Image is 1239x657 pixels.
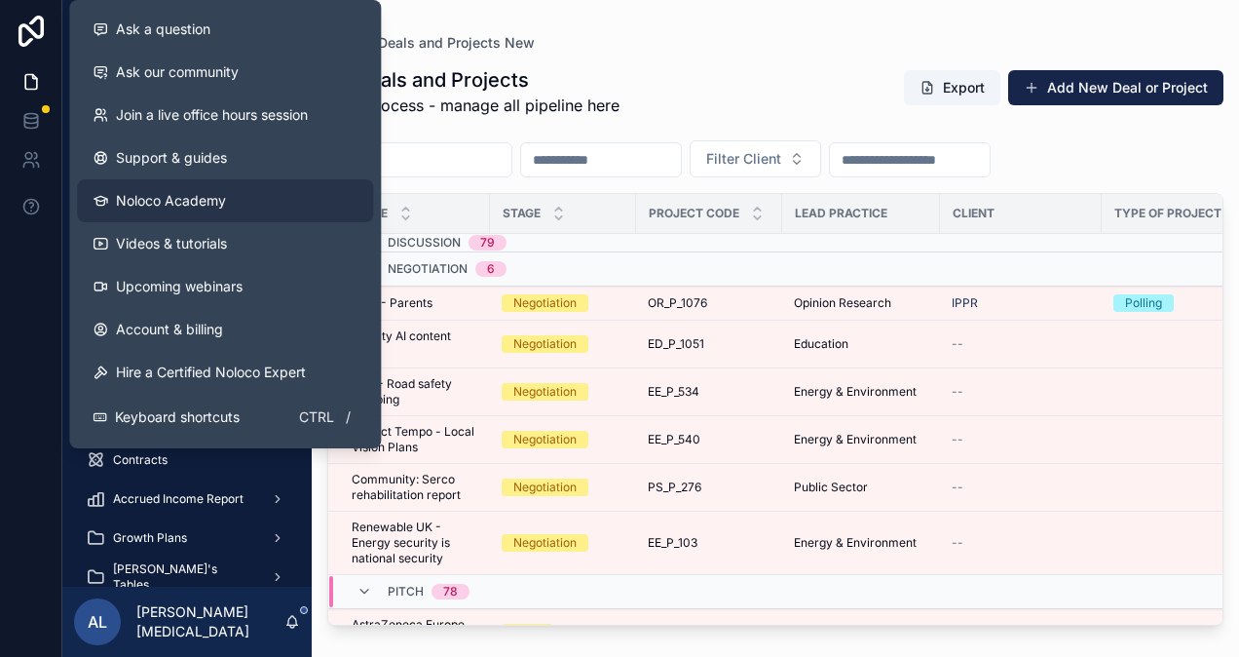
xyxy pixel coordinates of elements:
span: Account & billing [116,320,223,339]
a: Growth Plans [74,521,300,556]
a: AstraZeneca Europe impact study [352,617,478,648]
a: Negotiation [502,383,624,401]
span: Opinion Research [794,295,891,311]
span: EE_P_103 [648,535,697,551]
a: -- [952,535,1090,551]
span: Client [953,206,995,221]
a: IPPR [952,295,978,311]
a: Negotiation [502,335,624,353]
button: Select Button [690,140,821,177]
a: IPPR [952,295,1090,311]
a: Public Sector [794,480,928,495]
div: Negotiation [513,335,577,353]
span: Accrued Income Report [113,491,244,507]
a: Pitch [502,624,624,641]
span: Ask a question [116,19,210,39]
span: Lead Practice [795,206,887,221]
span: / [340,409,356,425]
a: Negotiation [502,294,624,312]
a: Videos & tutorials [77,222,373,265]
button: Keyboard shortcutsCtrl/ [77,394,373,441]
span: Support & guides [116,148,227,168]
div: 6 [487,261,495,277]
a: -- [952,384,1090,400]
span: IPPR - Parents [352,295,432,311]
span: -- [952,384,963,400]
a: Account & billing [77,308,373,351]
a: Noloco Academy [77,179,373,222]
span: Public Sector [794,480,868,495]
span: Discussion [388,235,461,251]
a: Contracts [74,443,300,478]
a: EE_P_540 [648,432,770,447]
div: Negotiation [513,534,577,552]
span: Join a live office hours session [116,105,308,125]
a: Education [794,336,928,352]
span: Energy & Environment [794,535,917,551]
a: Energy & Environment [794,384,928,400]
span: Growth Plans [113,530,187,546]
span: -- [952,535,963,551]
a: Deals and Projects New [343,31,535,55]
span: -- [952,432,963,447]
a: AXA - Road safety mapping [352,376,478,407]
a: EE_P_534 [648,384,770,400]
span: Negotiation [388,261,468,277]
button: Export [904,70,1000,105]
div: Negotiation [513,431,577,448]
span: OR_P_1076 [648,295,707,311]
span: Education [794,336,848,352]
span: Videos & tutorials [116,234,227,253]
span: Pitch [388,584,424,599]
a: ED_P_1051 [648,336,770,352]
div: Pitch [513,624,542,641]
div: Negotiation [513,479,577,496]
span: [PERSON_NAME]'s Tables [113,561,255,593]
a: Negotiation [502,534,624,552]
div: Negotiation [513,383,577,401]
div: 79 [480,235,495,251]
span: Ask our community [116,62,239,82]
a: Community: Serco rehabilitation report [352,472,478,503]
a: Support & guides [77,136,373,179]
span: Keyboard shortcuts [115,407,240,427]
a: Renewable UK - Energy security is national security [352,520,478,566]
a: Join a live office hours session [77,94,373,136]
span: Upcoming webinars [116,277,243,296]
span: -- [952,336,963,352]
span: Ctrl [297,406,336,429]
a: Energy & Environment [794,432,928,447]
span: Type of Project [1114,206,1221,221]
h1: All Deals and Projects [327,66,619,94]
a: Project Tempo - Local Vision Plans [352,424,478,455]
div: 78 [443,584,458,599]
a: Upcoming webinars [77,265,373,308]
span: Project Code [649,206,739,221]
a: Faculty AI content store [352,328,478,360]
a: Energy & Environment [794,535,928,551]
a: Ask our community [77,51,373,94]
a: -- [952,432,1090,447]
span: PS_P_276 [648,480,701,495]
span: Energy & Environment [794,384,917,400]
a: Accrued Income Report [74,482,300,517]
span: Deals and Projects New [378,33,535,53]
span: Energy & Environment [794,432,917,447]
a: EE_P_103 [648,535,770,551]
button: Hire a Certified Noloco Expert [77,351,373,394]
div: Polling [1125,294,1162,312]
button: Add New Deal or Project [1008,70,1223,105]
span: EE_P_534 [648,384,699,400]
span: Noloco Academy [116,191,226,211]
a: [PERSON_NAME]'s Tables [74,560,300,595]
span: Hire a Certified Noloco Expert [116,363,306,382]
div: Negotiation [513,294,577,312]
span: AL [88,610,107,634]
span: New Process - manage all pipeline here [327,94,619,117]
a: -- [952,336,1090,352]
